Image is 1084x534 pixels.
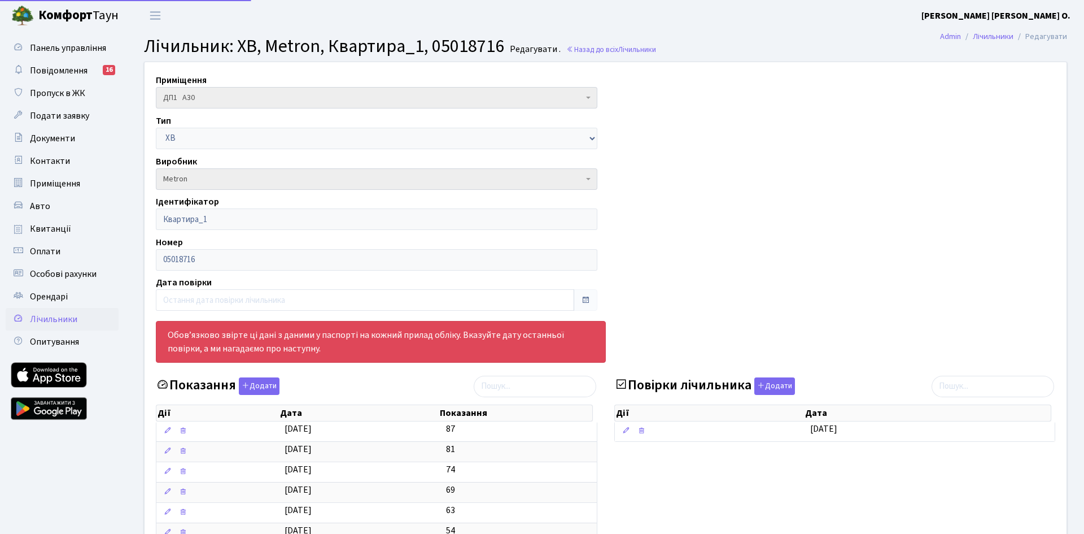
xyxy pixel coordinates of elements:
[156,168,597,190] span: Metron
[30,313,77,325] span: Лічильники
[6,285,119,308] a: Орендарі
[285,504,312,516] span: [DATE]
[163,92,583,103] span: ДП1 А30
[144,33,504,59] span: Лічильник: ХВ, Metron, Квартира_1, 05018716
[156,276,212,289] label: Дата повірки
[6,331,119,353] a: Опитування
[446,443,455,455] span: 81
[446,484,455,496] span: 69
[754,377,795,395] button: Повірки лічильника
[156,289,574,311] input: Остання дата повірки лічильника
[618,44,656,55] span: Лічильники
[615,405,804,421] th: Дії
[30,177,80,190] span: Приміщення
[156,236,183,249] label: Номер
[6,105,119,127] a: Подати заявку
[30,132,75,145] span: Документи
[156,87,597,108] span: ДП1 А30
[285,484,312,496] span: [DATE]
[279,405,439,421] th: Дата
[30,223,71,235] span: Квитанції
[446,463,455,476] span: 74
[810,423,837,435] span: [DATE]
[474,376,596,397] input: Пошук...
[156,195,219,209] label: Ідентифікатор
[38,6,119,25] span: Таун
[30,42,106,54] span: Панель управління
[921,9,1070,23] a: [PERSON_NAME] [PERSON_NAME] О.
[566,44,656,55] a: Назад до всіхЛічильники
[236,375,279,395] a: Додати
[11,5,34,27] img: logo.png
[439,405,592,421] th: Показання
[921,10,1070,22] b: [PERSON_NAME] [PERSON_NAME] О.
[6,218,119,240] a: Квитанції
[285,423,312,435] span: [DATE]
[30,110,89,122] span: Подати заявку
[156,249,597,271] input: Номер лічильника, дивіться у своєму паспорті до лічильника
[6,172,119,195] a: Приміщення
[285,443,312,455] span: [DATE]
[1013,31,1067,43] li: Редагувати
[239,377,279,395] button: Показання
[973,31,1013,42] a: Лічильники
[163,173,583,185] span: Metron
[6,240,119,263] a: Оплати
[6,37,119,59] a: Панель управління
[30,268,97,280] span: Особові рахунки
[156,405,279,421] th: Дії
[30,155,70,167] span: Контакти
[6,59,119,82] a: Повідомлення16
[6,263,119,285] a: Особові рахунки
[156,321,606,363] div: Обов’язково звірте ці дані з даними у паспорті на кожний прилад обліку. Вказуйте дату останньої п...
[508,44,561,55] small: Редагувати .
[156,114,171,128] label: Тип
[6,308,119,331] a: Лічильники
[141,6,169,25] button: Переключити навігацію
[804,405,1051,421] th: Дата
[30,64,88,77] span: Повідомлення
[285,463,312,476] span: [DATE]
[940,31,961,42] a: Admin
[614,377,795,395] label: Повірки лічильника
[30,245,60,258] span: Оплати
[156,73,207,87] label: Приміщення
[156,209,597,230] input: Наприклад: Коридор
[30,290,68,303] span: Орендарі
[30,87,85,99] span: Пропуск в ЖК
[30,200,50,212] span: Авто
[6,127,119,150] a: Документи
[6,82,119,105] a: Пропуск в ЖК
[6,150,119,172] a: Контакти
[932,376,1054,397] input: Пошук...
[156,377,279,395] label: Показання
[38,6,93,24] b: Комфорт
[103,65,115,75] div: 16
[923,25,1084,49] nav: breadcrumb
[30,336,79,348] span: Опитування
[446,423,455,435] span: 87
[446,504,455,516] span: 63
[156,155,197,168] label: Виробник
[6,195,119,218] a: Авто
[751,375,795,395] a: Додати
